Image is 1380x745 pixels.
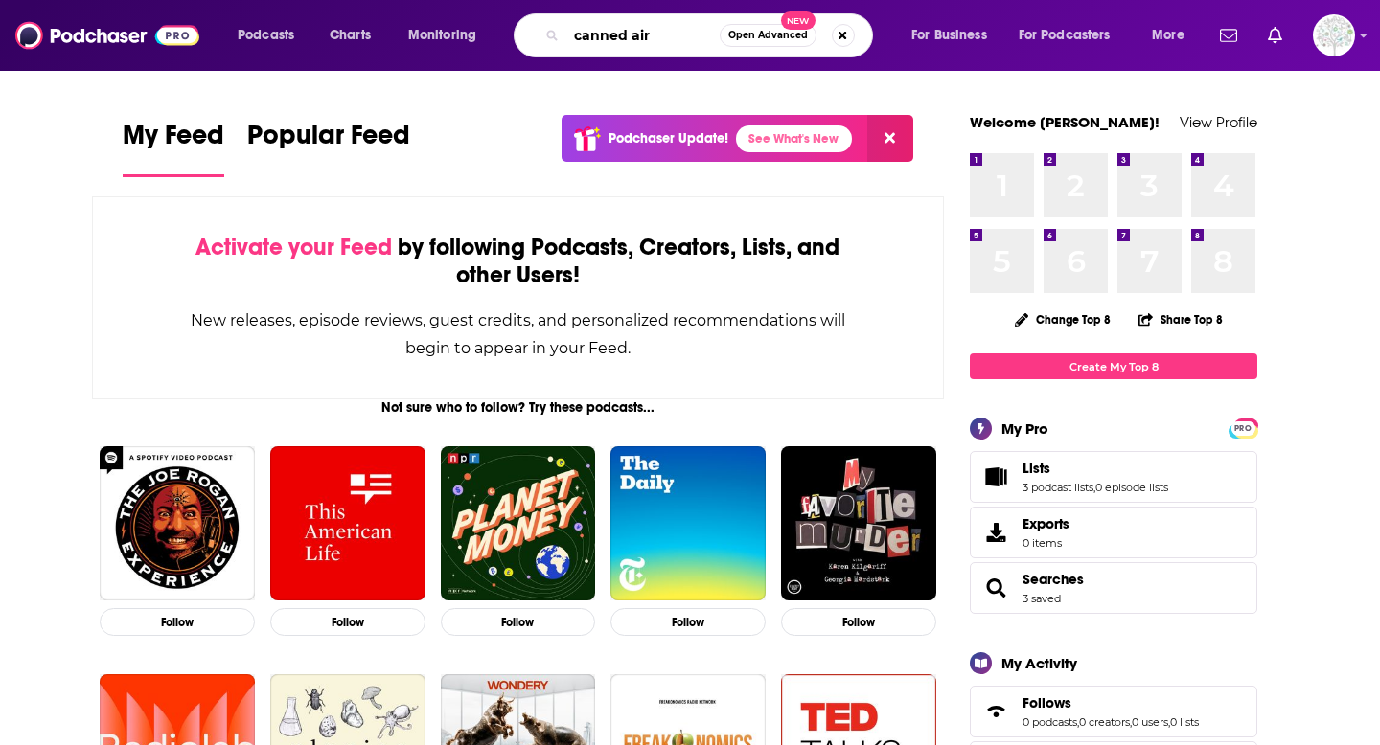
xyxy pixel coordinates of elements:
[100,446,255,601] img: The Joe Rogan Experience
[1001,654,1077,672] div: My Activity
[195,233,392,261] span: Activate your Feed
[1095,481,1168,494] a: 0 episode lists
[1231,421,1254,436] span: PRO
[970,113,1160,131] a: Welcome [PERSON_NAME]!
[736,125,852,152] a: See What's New
[247,119,410,177] a: Popular Feed
[1152,22,1184,49] span: More
[1231,420,1254,435] a: PRO
[1023,536,1069,550] span: 0 items
[1003,307,1122,331] button: Change Top 8
[1023,515,1069,532] span: Exports
[441,608,596,636] button: Follow
[238,22,294,49] span: Podcasts
[317,20,382,51] a: Charts
[1023,694,1199,711] a: Follows
[408,22,476,49] span: Monitoring
[270,446,425,601] img: This American Life
[123,119,224,177] a: My Feed
[970,451,1257,503] span: Lists
[100,608,255,636] button: Follow
[247,119,410,163] span: Popular Feed
[1023,460,1050,477] span: Lists
[441,446,596,601] img: Planet Money
[1001,419,1048,438] div: My Pro
[189,234,847,289] div: by following Podcasts, Creators, Lists, and other Users!
[1313,14,1355,56] span: Logged in as WunderTanya
[977,463,1015,490] a: Lists
[1132,715,1168,729] a: 0 users
[1138,20,1208,51] button: open menu
[1313,14,1355,56] button: Show profile menu
[1130,715,1132,729] span: ,
[610,446,766,601] img: The Daily
[1023,571,1084,588] a: Searches
[532,13,891,57] div: Search podcasts, credits, & more...
[781,11,816,30] span: New
[911,22,987,49] span: For Business
[970,353,1257,379] a: Create My Top 8
[970,507,1257,558] a: Exports
[1079,715,1130,729] a: 0 creators
[977,519,1015,546] span: Exports
[224,20,319,51] button: open menu
[1093,481,1095,494] span: ,
[610,608,766,636] button: Follow
[1212,19,1245,52] a: Show notifications dropdown
[1138,301,1224,338] button: Share Top 8
[781,608,936,636] button: Follow
[1023,715,1077,729] a: 0 podcasts
[609,130,728,147] p: Podchaser Update!
[781,446,936,601] img: My Favorite Murder with Karen Kilgariff and Georgia Hardstark
[15,17,199,54] img: Podchaser - Follow, Share and Rate Podcasts
[1023,481,1093,494] a: 3 podcast lists
[970,686,1257,737] span: Follows
[92,399,944,416] div: Not sure who to follow? Try these podcasts...
[1077,715,1079,729] span: ,
[330,22,371,49] span: Charts
[1260,19,1290,52] a: Show notifications dropdown
[566,20,720,51] input: Search podcasts, credits, & more...
[1006,20,1138,51] button: open menu
[123,119,224,163] span: My Feed
[189,306,847,362] div: New releases, episode reviews, guest credits, and personalized recommendations will begin to appe...
[728,31,808,40] span: Open Advanced
[977,575,1015,601] a: Searches
[720,24,816,47] button: Open AdvancedNew
[977,698,1015,725] a: Follows
[1180,113,1257,131] a: View Profile
[1168,715,1170,729] span: ,
[898,20,1011,51] button: open menu
[1023,592,1061,605] a: 3 saved
[1313,14,1355,56] img: User Profile
[270,608,425,636] button: Follow
[1023,460,1168,477] a: Lists
[1023,694,1071,711] span: Follows
[1170,715,1199,729] a: 0 lists
[395,20,501,51] button: open menu
[970,562,1257,614] span: Searches
[1019,22,1111,49] span: For Podcasters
